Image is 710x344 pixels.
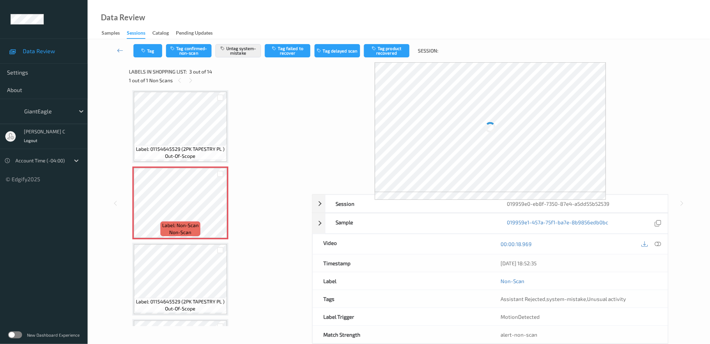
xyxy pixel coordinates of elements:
span: system-mistake [547,296,586,302]
span: , , [501,296,626,302]
a: Samples [102,28,127,38]
div: MotionDetected [490,308,668,325]
button: Tag failed to recover [265,44,310,57]
span: non-scan [170,229,192,236]
a: Non-Scan [501,278,525,285]
div: Match Strength [313,326,490,343]
span: Labels in shopping list: [129,68,187,75]
button: Tag confirmed-non-scan [166,44,212,57]
a: 00:00:18.969 [501,240,532,247]
div: 019959e0-eb8f-7350-87e4-a5dd55b52539 [497,195,668,212]
span: out-of-scope [165,305,196,312]
div: Tags [313,290,490,308]
span: Label: Non-Scan [162,222,199,229]
span: Session: [418,47,439,54]
div: Data Review [101,14,145,21]
button: Tag product recovered [364,44,409,57]
span: Label: 01154645529 (2PK TAPESTRY PL ) [136,146,225,153]
span: Label: 01154645529 (2PK TAPESTRY PL ) [136,298,225,305]
a: Catalog [152,28,176,38]
div: Label [313,272,490,290]
button: Untag system-mistake [215,44,261,57]
div: Label Trigger [313,308,490,325]
div: Session019959e0-eb8f-7350-87e4-a5dd55b52539 [312,195,668,213]
span: Assistant Rejected [501,296,546,302]
div: 1 out of 1 Non Scans [129,76,307,85]
button: Tag [133,44,162,57]
div: Sample [325,213,497,233]
span: Unusual activity [587,296,626,302]
button: Tag delayed scan [315,44,360,57]
a: 019959e1-457a-75f1-ba7e-8b9856edb0bc [507,219,608,228]
span: 3 out of 14 [189,68,212,75]
div: Session [325,195,497,212]
div: [DATE] 18:52:35 [501,260,657,267]
a: Sessions [127,28,152,39]
div: Video [313,234,490,254]
div: Sessions [127,29,145,39]
span: out-of-scope [165,153,196,160]
div: Pending Updates [176,29,213,38]
div: Timestamp [313,254,490,272]
div: Sample019959e1-457a-75f1-ba7e-8b9856edb0bc [312,213,668,234]
div: Samples [102,29,120,38]
a: Pending Updates [176,28,220,38]
div: Catalog [152,29,169,38]
div: alert-non-scan [501,331,657,338]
